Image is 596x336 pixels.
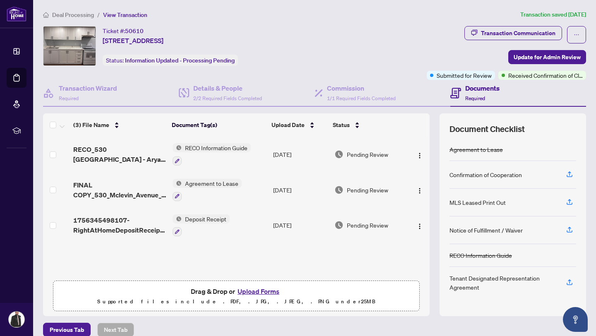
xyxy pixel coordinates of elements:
[449,145,503,154] div: Agreement to Lease
[508,50,586,64] button: Update for Admin Review
[168,113,268,137] th: Document Tag(s)
[193,83,262,93] h4: Details & People
[268,113,329,137] th: Upload Date
[59,83,117,93] h4: Transaction Wizard
[52,11,94,19] span: Deal Processing
[7,6,26,22] img: logo
[437,71,492,80] span: Submitted for Review
[465,95,485,101] span: Required
[413,148,426,161] button: Logo
[173,214,230,237] button: Status IconDeposit Receipt
[270,137,331,172] td: [DATE]
[347,221,388,230] span: Pending Review
[508,71,583,80] span: Received Confirmation of Closing
[59,95,79,101] span: Required
[449,170,522,179] div: Confirmation of Cooperation
[449,198,506,207] div: MLS Leased Print Out
[333,120,350,130] span: Status
[103,26,144,36] div: Ticket #:
[449,251,512,260] div: RECO Information Guide
[103,55,238,66] div: Status:
[182,143,251,152] span: RECO Information Guide
[327,95,396,101] span: 1/1 Required Fields Completed
[413,183,426,197] button: Logo
[347,185,388,194] span: Pending Review
[97,10,100,19] li: /
[514,50,581,64] span: Update for Admin Review
[125,57,235,64] span: Information Updated - Processing Pending
[416,152,423,159] img: Logo
[465,83,500,93] h4: Documents
[464,26,562,40] button: Transaction Communication
[73,144,166,164] span: RECO_530 [GEOGRAPHIC_DATA] - Arya and Karan_[DATE] 13_57_53.pdf
[563,307,588,332] button: Open asap
[191,286,282,297] span: Drag & Drop or
[449,274,556,292] div: Tenant Designated Representation Agreement
[73,180,166,200] span: FINAL COPY_530_Mclevin_Avenue_-_Arya_and_Karan_2025-07-30_13_57_13.pdf
[272,120,305,130] span: Upload Date
[334,221,344,230] img: Document Status
[270,208,331,243] td: [DATE]
[520,10,586,19] article: Transaction saved [DATE]
[43,12,49,18] span: home
[235,286,282,297] button: Upload Forms
[103,11,147,19] span: View Transaction
[53,281,419,312] span: Drag & Drop orUpload FormsSupported files include .PDF, .JPG, .JPEG, .PNG under25MB
[70,113,169,137] th: (3) File Name
[173,179,182,188] img: Status Icon
[73,120,109,130] span: (3) File Name
[182,214,230,223] span: Deposit Receipt
[58,297,414,307] p: Supported files include .PDF, .JPG, .JPEG, .PNG under 25 MB
[334,150,344,159] img: Document Status
[103,36,163,46] span: [STREET_ADDRESS]
[193,95,262,101] span: 2/2 Required Fields Completed
[347,150,388,159] span: Pending Review
[574,32,579,38] span: ellipsis
[43,26,96,65] img: IMG-E12193575_1.jpg
[449,123,525,135] span: Document Checklist
[173,143,182,152] img: Status Icon
[73,215,166,235] span: 1756345498107-RightAtHomeDepositReceipt530Mclevin.pdf
[449,226,523,235] div: Notice of Fulfillment / Waiver
[416,187,423,194] img: Logo
[334,185,344,194] img: Document Status
[327,83,396,93] h4: Commission
[173,179,242,201] button: Status IconAgreement to Lease
[9,312,24,327] img: Profile Icon
[173,214,182,223] img: Status Icon
[329,113,406,137] th: Status
[481,26,555,40] div: Transaction Communication
[182,179,242,188] span: Agreement to Lease
[270,172,331,208] td: [DATE]
[413,218,426,232] button: Logo
[125,27,144,35] span: 50610
[416,223,423,230] img: Logo
[173,143,251,166] button: Status IconRECO Information Guide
